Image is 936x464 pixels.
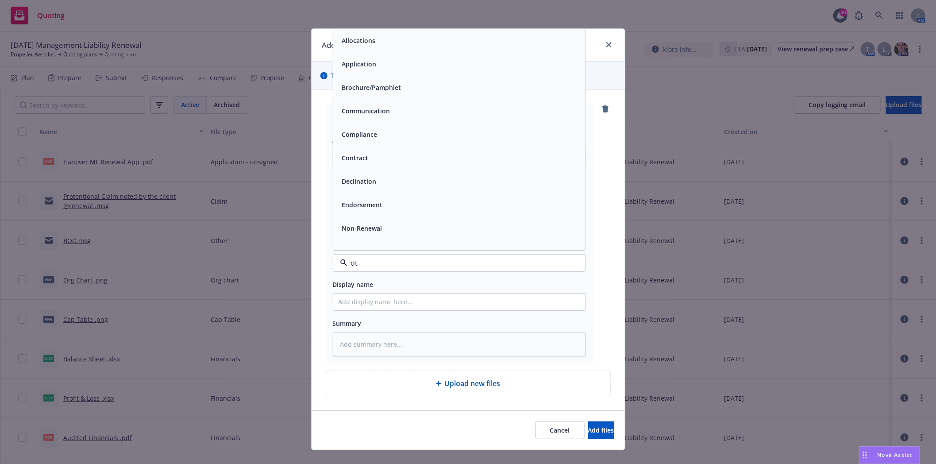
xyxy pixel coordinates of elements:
div: Upload new files [326,371,611,396]
a: close [604,39,614,50]
button: Nova Assist [859,446,920,464]
button: Brochure/Pamphlet [342,83,401,92]
span: Upload new files [445,378,501,389]
button: Cancel [535,421,585,439]
button: Endorsement [342,200,383,209]
button: Add files [588,421,614,439]
button: Contract [342,153,369,162]
button: Non-Renewal [342,224,382,233]
span: The uploaded files will be associated with [331,71,580,80]
span: Summary [333,319,362,328]
span: Nova Assist [878,451,913,459]
button: Compliance [342,130,377,139]
div: Drag to move [859,447,871,464]
button: Communication [342,106,390,116]
span: Display name [333,280,374,289]
button: Application [342,59,377,69]
button: Allocations [342,36,376,45]
button: Notes [342,247,360,256]
h1: Add files [322,39,352,51]
a: remove [600,104,611,114]
button: Declination [342,177,377,186]
input: Filter by keyword [347,258,568,268]
span: Add files [588,426,614,434]
span: Cancel [550,426,570,434]
input: Add display name here... [333,294,585,310]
